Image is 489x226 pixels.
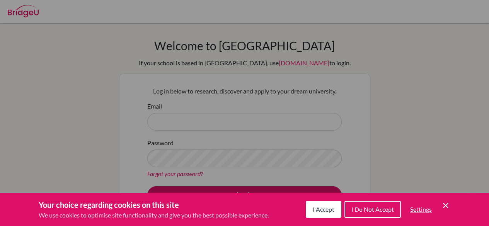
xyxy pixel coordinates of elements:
[344,201,401,218] button: I Do Not Accept
[441,201,450,210] button: Save and close
[351,206,394,213] span: I Do Not Accept
[39,199,269,211] h3: Your choice regarding cookies on this site
[410,206,432,213] span: Settings
[306,201,341,218] button: I Accept
[39,211,269,220] p: We use cookies to optimise site functionality and give you the best possible experience.
[313,206,334,213] span: I Accept
[404,202,438,217] button: Settings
